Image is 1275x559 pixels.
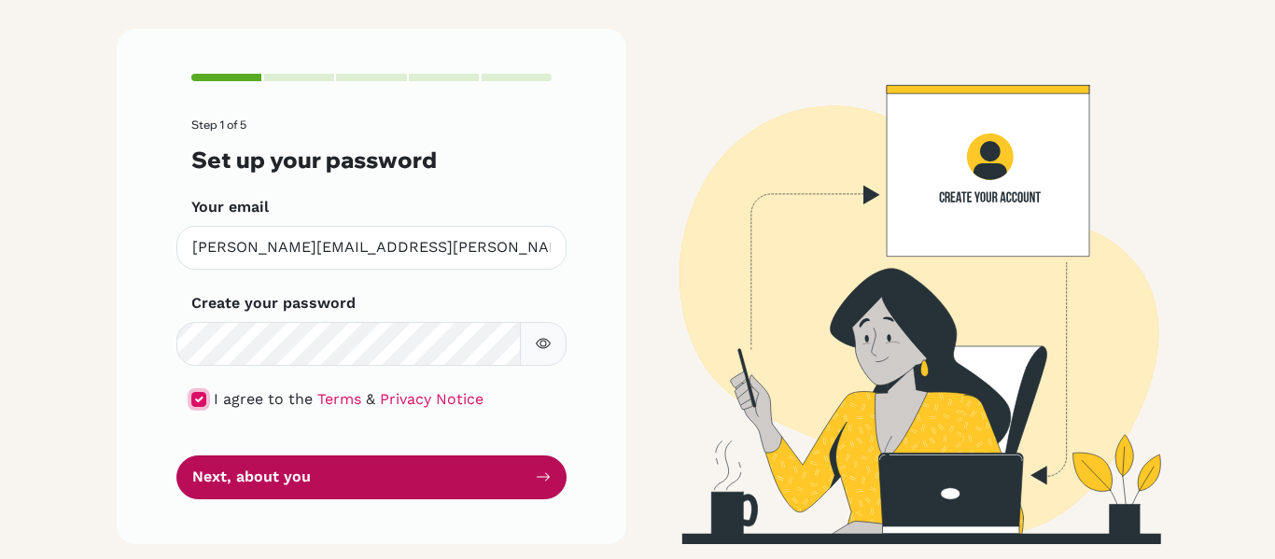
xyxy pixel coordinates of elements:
[176,455,567,499] button: Next, about you
[191,292,356,314] label: Create your password
[214,390,313,408] span: I agree to the
[380,390,483,408] a: Privacy Notice
[176,226,567,270] input: Insert your email*
[191,196,269,218] label: Your email
[366,390,375,408] span: &
[317,390,361,408] a: Terms
[191,147,552,174] h3: Set up your password
[191,118,246,132] span: Step 1 of 5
